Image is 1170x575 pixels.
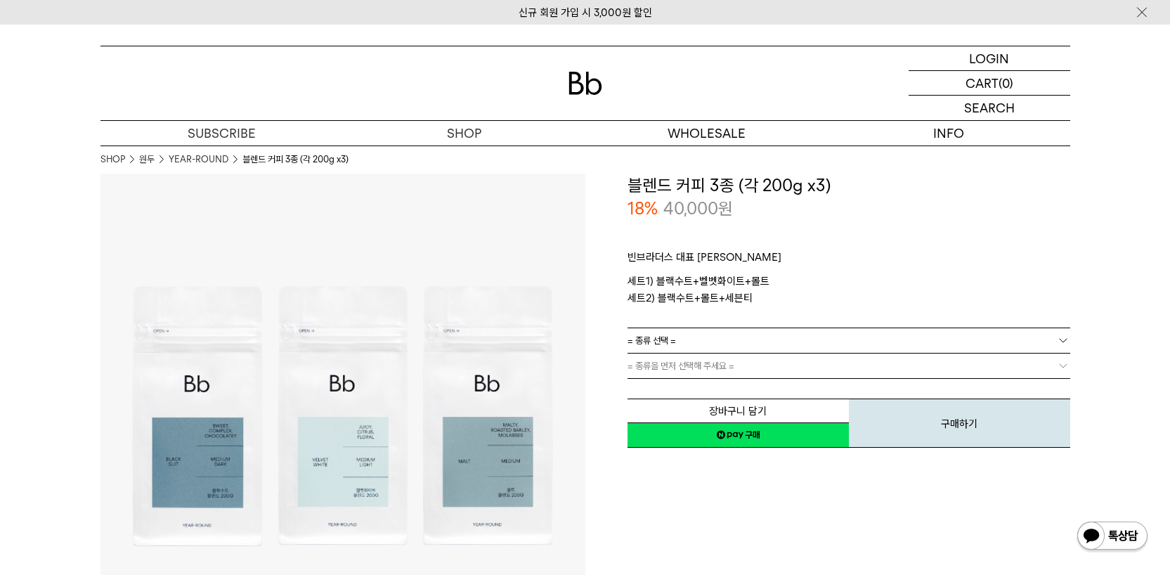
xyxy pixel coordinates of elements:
[628,249,1070,273] p: 빈브라더스 대표 [PERSON_NAME]
[969,46,1009,70] p: LOGIN
[343,121,585,146] a: SHOP
[628,174,1070,198] h3: 블렌드 커피 3종 (각 200g x3)
[242,153,349,167] li: 블렌드 커피 3종 (각 200g x3)
[1076,520,1149,554] img: 카카오톡 채널 1:1 채팅 버튼
[828,121,1070,146] p: INFO
[999,71,1013,95] p: (0)
[585,121,828,146] p: WHOLESALE
[628,273,1070,306] p: 세트1) 블랙수트+벨벳화이트+몰트 세트2) 블랙수트+몰트+세븐티
[628,399,849,423] button: 장바구니 담기
[909,71,1070,96] a: CART (0)
[909,46,1070,71] a: LOGIN
[519,6,652,19] a: 신규 회원 가입 시 3,000원 할인
[100,153,125,167] a: SHOP
[628,422,849,448] a: 새창
[663,197,733,221] p: 40,000
[100,121,343,146] a: SUBSCRIBE
[169,153,228,167] a: YEAR-ROUND
[966,71,999,95] p: CART
[849,399,1070,448] button: 구매하기
[568,72,602,95] img: 로고
[628,328,676,353] span: = 종류 선택 =
[139,153,155,167] a: 원두
[718,198,733,219] span: 원
[628,354,734,378] span: = 종류을 먼저 선택해 주세요 =
[628,197,658,221] p: 18%
[964,96,1015,120] p: SEARCH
